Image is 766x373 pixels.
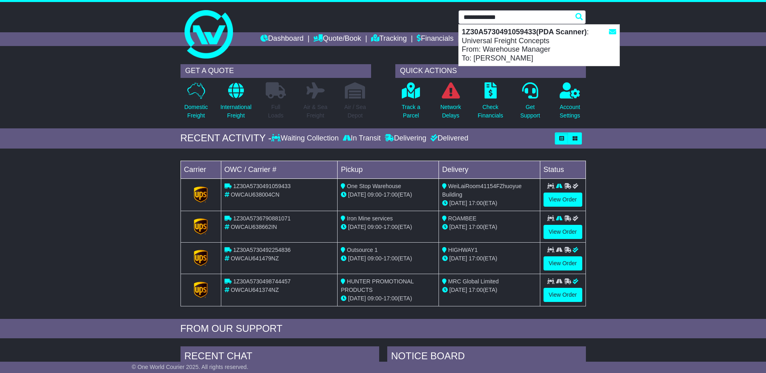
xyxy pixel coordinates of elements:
span: HIGHWAY1 [448,247,478,253]
td: Status [540,161,586,178]
div: Waiting Collection [271,134,340,143]
strong: 1Z30A5730491059433(PDA Scanner) [462,28,587,36]
div: - (ETA) [341,294,435,303]
span: [DATE] [348,191,366,198]
a: DomesticFreight [184,82,208,124]
a: Financials [417,32,453,46]
a: CheckFinancials [477,82,504,124]
span: 17:00 [384,224,398,230]
span: 17:00 [384,255,398,262]
span: 09:00 [367,255,382,262]
div: GET A QUOTE [180,64,371,78]
p: Air / Sea Depot [344,103,366,120]
a: AccountSettings [559,82,581,124]
span: One Stop Warehouse [347,183,401,189]
a: InternationalFreight [220,82,252,124]
span: OWCAU641479NZ [231,255,279,262]
a: NetworkDelays [440,82,461,124]
span: OWCAU641374NZ [231,287,279,293]
span: [DATE] [348,224,366,230]
div: - (ETA) [341,223,435,231]
p: International Freight [220,103,252,120]
div: : Universal Freight Concepts From: Warehouse Manager To: [PERSON_NAME] [459,25,619,66]
a: View Order [544,225,582,239]
p: Domestic Freight [184,103,208,120]
span: 1Z30A5730492254836 [233,247,290,253]
div: Delivered [428,134,468,143]
p: Track a Parcel [402,103,420,120]
span: 1Z30A5730491059433 [233,183,290,189]
span: 17:00 [469,200,483,206]
p: Account Settings [560,103,580,120]
img: GetCarrierServiceLogo [194,186,208,203]
p: Get Support [520,103,540,120]
span: © One World Courier 2025. All rights reserved. [132,364,248,370]
td: Carrier [180,161,221,178]
p: Network Delays [440,103,461,120]
img: GetCarrierServiceLogo [194,282,208,298]
span: [DATE] [449,255,467,262]
a: View Order [544,256,582,270]
a: View Order [544,193,582,207]
td: Pickup [338,161,439,178]
span: 09:00 [367,224,382,230]
span: OWCAU638662IN [231,224,277,230]
p: Check Financials [478,103,503,120]
a: GetSupport [520,82,540,124]
a: Quote/Book [313,32,361,46]
span: ROAMBEE [448,215,476,222]
div: (ETA) [442,199,537,207]
a: Dashboard [260,32,304,46]
div: RECENT ACTIVITY - [180,132,272,144]
span: 17:00 [469,224,483,230]
span: [DATE] [348,255,366,262]
span: 17:00 [469,287,483,293]
span: [DATE] [449,287,467,293]
td: OWC / Carrier # [221,161,338,178]
span: [DATE] [449,224,467,230]
span: WeiLaiRoom41154FZhuoyue Building [442,183,522,198]
div: Delivering [383,134,428,143]
div: (ETA) [442,286,537,294]
div: FROM OUR SUPPORT [180,323,586,335]
span: Outsource 1 [347,247,378,253]
span: OWCAU638004CN [231,191,279,198]
span: 09:00 [367,295,382,302]
div: In Transit [341,134,383,143]
span: 17:00 [384,295,398,302]
a: Track aParcel [401,82,421,124]
span: 17:00 [469,255,483,262]
a: Tracking [371,32,407,46]
span: Iron Mine services [347,215,393,222]
span: [DATE] [449,200,467,206]
div: - (ETA) [341,254,435,263]
span: [DATE] [348,295,366,302]
img: GetCarrierServiceLogo [194,218,208,235]
div: NOTICE BOARD [387,346,586,368]
p: Air & Sea Freight [304,103,327,120]
span: MRC Global Limited [448,278,499,285]
a: View Order [544,288,582,302]
div: RECENT CHAT [180,346,379,368]
span: 17:00 [384,191,398,198]
div: (ETA) [442,254,537,263]
span: 1Z30A5736790881071 [233,215,290,222]
img: GetCarrierServiceLogo [194,250,208,266]
div: (ETA) [442,223,537,231]
span: 09:00 [367,191,382,198]
span: 1Z30A5730498744457 [233,278,290,285]
td: Delivery [439,161,540,178]
span: HUNTER PROMOTIONAL PRODUCTS [341,278,413,293]
div: QUICK ACTIONS [395,64,586,78]
p: Full Loads [266,103,286,120]
div: - (ETA) [341,191,435,199]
